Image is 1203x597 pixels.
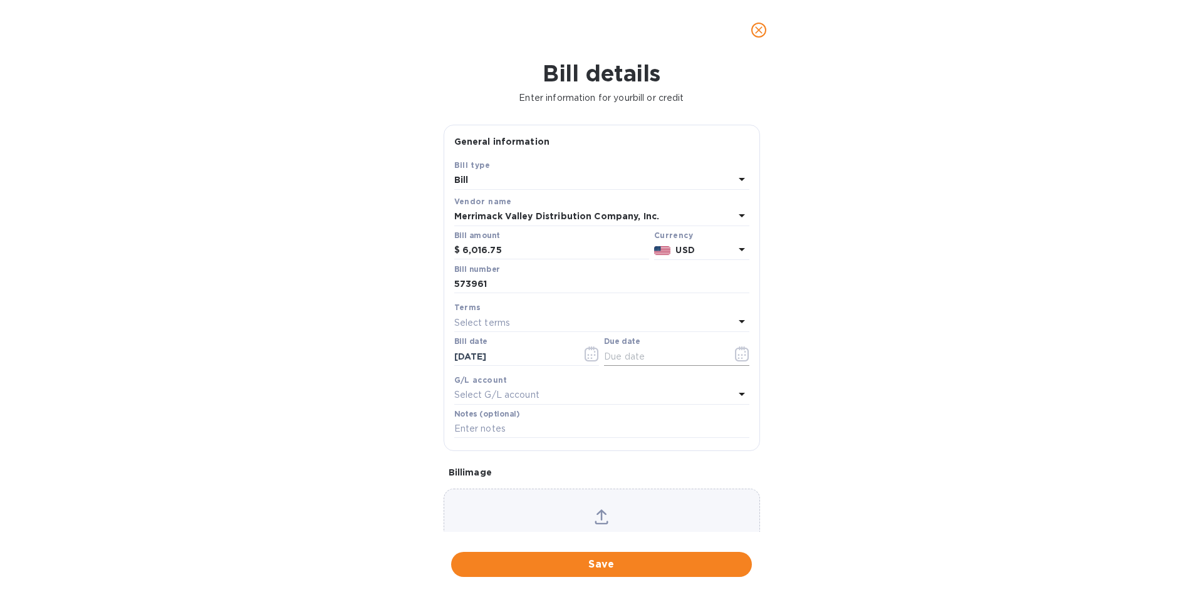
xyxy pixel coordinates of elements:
input: Enter bill number [454,275,749,294]
label: Notes (optional) [454,410,520,418]
button: close [744,15,774,45]
b: Merrimack Valley Distribution Company, Inc. [454,211,660,221]
span: Save [461,557,742,572]
b: Vendor name [454,197,512,206]
input: Due date [604,347,722,366]
b: Bill [454,175,469,185]
b: G/L account [454,375,508,385]
p: Select G/L account [454,388,539,402]
p: Select terms [454,316,511,330]
div: $ [454,241,462,260]
label: Bill date [454,338,487,346]
label: Bill number [454,266,499,273]
b: Bill type [454,160,491,170]
p: Bill image [449,466,755,479]
input: $ Enter bill amount [462,241,649,260]
input: Enter notes [454,420,749,439]
b: USD [675,245,694,255]
label: Due date [604,338,640,346]
b: Terms [454,303,481,312]
label: Bill amount [454,232,499,239]
b: Currency [654,231,693,240]
button: Save [451,552,752,577]
img: USD [654,246,671,255]
p: Enter information for your bill or credit [10,91,1193,105]
h1: Bill details [10,60,1193,86]
b: General information [454,137,550,147]
input: Select date [454,347,573,366]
